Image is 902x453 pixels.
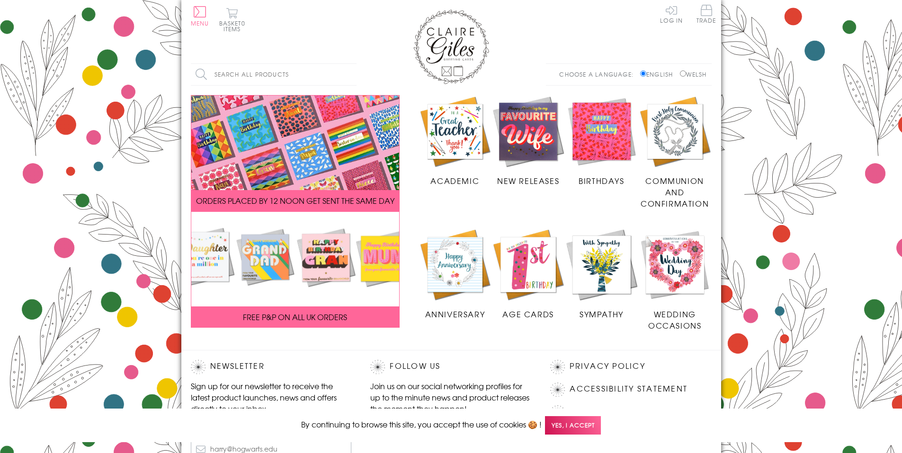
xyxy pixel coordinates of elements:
h2: Newsletter [191,360,352,374]
input: Search all products [191,64,357,85]
a: Sympathy [565,228,638,320]
span: Sympathy [580,308,624,320]
a: New Releases [491,95,565,187]
p: Join us on our social networking profiles for up to the minute news and product releases the mome... [370,380,531,414]
span: Anniversary [425,308,485,320]
span: Wedding Occasions [648,308,701,331]
span: Age Cards [502,308,554,320]
a: Communion and Confirmation [638,95,712,209]
button: Menu [191,6,209,26]
a: Accessibility Statement [570,383,688,395]
span: Birthdays [579,175,624,186]
a: Wedding Occasions [638,228,712,331]
span: 0 items [223,19,245,33]
input: Search [347,64,357,85]
a: Age Cards [491,228,565,320]
a: Anniversary [419,228,492,320]
a: Privacy Policy [570,360,645,373]
a: Academic [419,95,492,187]
span: Yes, I accept [545,416,601,435]
p: Choose a language: [559,70,638,78]
img: Claire Giles Greetings Cards [413,9,489,84]
input: English [640,70,646,77]
label: Welsh [680,70,707,78]
a: Trade [697,5,716,25]
span: New Releases [497,175,559,186]
button: Basket0 items [219,8,245,32]
p: Sign up for our newsletter to receive the latest product launches, news and offers directly to yo... [191,380,352,414]
span: Trade [697,5,716,23]
span: Communion and Confirmation [641,175,709,209]
span: ORDERS PLACED BY 12 NOON GET SENT THE SAME DAY [196,195,394,206]
label: English [640,70,678,78]
span: FREE P&P ON ALL UK ORDERS [243,311,347,322]
a: Birthdays [565,95,638,187]
a: Blog [570,405,595,418]
input: Welsh [680,70,686,77]
h2: Follow Us [370,360,531,374]
span: Menu [191,19,209,27]
span: Academic [430,175,479,186]
a: Log In [660,5,683,23]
